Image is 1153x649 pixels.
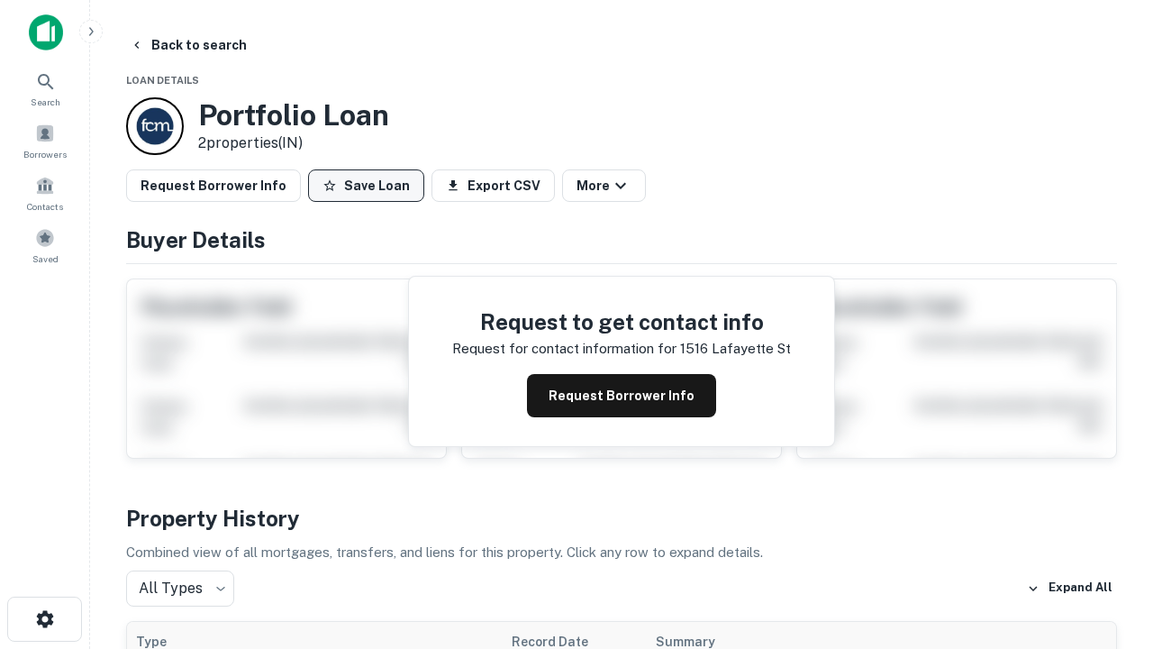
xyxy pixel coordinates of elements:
div: All Types [126,571,234,607]
p: Combined view of all mortgages, transfers, and liens for this property. Click any row to expand d... [126,542,1117,563]
h4: Buyer Details [126,224,1117,256]
button: More [562,169,646,202]
button: Back to search [123,29,254,61]
img: capitalize-icon.png [29,14,63,50]
a: Contacts [5,169,85,217]
span: Loan Details [126,75,199,86]
p: Request for contact information for [452,338,676,360]
a: Borrowers [5,116,85,165]
span: Borrowers [23,147,67,161]
a: Search [5,64,85,113]
iframe: Chat Widget [1063,505,1153,591]
button: Request Borrower Info [527,374,716,417]
span: Contacts [27,199,63,214]
span: Saved [32,251,59,266]
a: Saved [5,221,85,270]
h3: Portfolio Loan [198,98,389,133]
p: 1516 lafayette st [680,338,791,360]
h4: Property History [126,502,1117,535]
button: Export CSV [431,169,555,202]
p: 2 properties (IN) [198,133,389,154]
button: Save Loan [308,169,424,202]
button: Expand All [1022,575,1117,602]
span: Search [31,95,60,109]
h4: Request to get contact info [452,306,791,338]
button: Request Borrower Info [126,169,301,202]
